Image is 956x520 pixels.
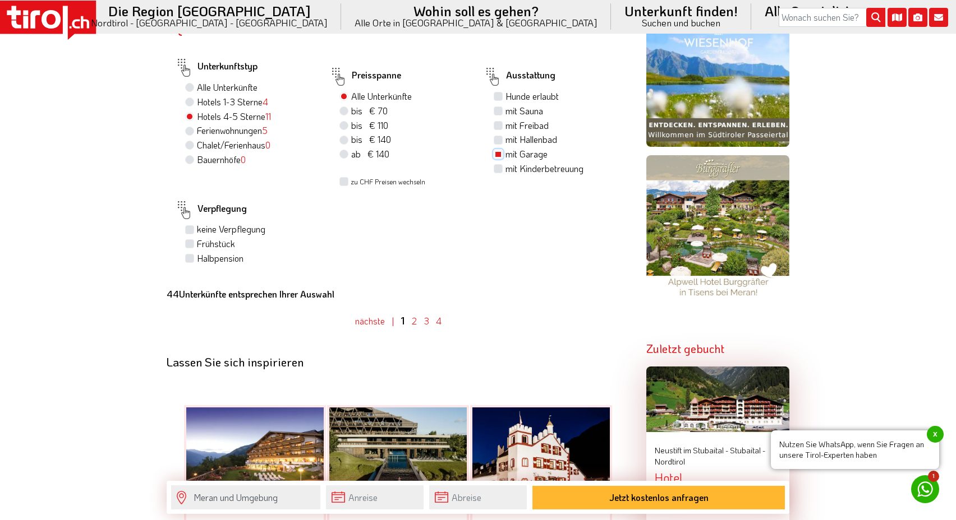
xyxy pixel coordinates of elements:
label: Ferienwohnungen [197,124,268,137]
span: bis € 110 [351,119,388,131]
label: Chalet/Ferienhaus [197,139,270,151]
span: 4 [263,96,268,108]
div: Lassen Sie sich inspirieren [167,355,629,368]
a: 1 [401,314,405,327]
label: Alle Unterkünfte [197,81,258,94]
label: Unterkunftstyp [175,55,258,81]
b: Unterkünfte entsprechen Ihrer Auswahl [167,288,334,300]
img: wiesenhof-sommer.jpg [646,4,789,147]
b: 44 [167,288,179,300]
input: Wo soll's hingehen? [171,485,320,509]
label: Verpflegung [175,197,247,223]
a: 1 Nutzen Sie WhatsApp, wenn Sie Fragen an unsere Tirol-Experten habenx [911,475,939,503]
span: ab € 140 [351,148,389,160]
label: Hunde erlaubt [505,90,559,103]
a: 3 [424,315,429,327]
span: 0 [265,139,270,151]
span: bis € 140 [351,133,391,145]
button: Jetzt kostenlos anfragen [532,486,785,509]
strong: Zuletzt gebucht [646,341,724,356]
input: Wonach suchen Sie? [779,8,885,27]
label: mit Garage [505,148,548,160]
label: mit Kinderbetreuung [505,162,583,175]
small: Alle Orte in [GEOGRAPHIC_DATA] & [GEOGRAPHIC_DATA] [355,18,597,27]
label: mit Freibad [505,119,549,132]
small: Suchen und buchen [624,18,738,27]
input: Anreise [326,485,424,509]
span: x [927,426,944,443]
span: 1 [928,471,939,482]
label: keine Verpflegung [197,223,265,235]
a: 2 [412,315,417,327]
label: Alle Unterkünfte [351,90,412,103]
span: Stubaital - [730,445,765,456]
label: zu CHF Preisen wechseln [351,177,425,187]
i: Kontakt [929,8,948,27]
label: mit Sauna [505,105,543,117]
label: Frühstück [197,238,235,250]
label: Preisspanne [329,64,401,90]
img: burggraefler.jpg [646,155,789,298]
label: Hotels 4-5 Sterne [197,110,271,123]
a: nächste | [355,315,394,327]
span: bis € 70 [351,105,388,117]
label: Hotels 1-3 Sterne [197,96,268,108]
label: mit Hallenbad [505,133,557,146]
span: Neustift im Stubaital - [655,445,728,456]
div: Hotel [GEOGRAPHIC_DATA] [655,471,781,498]
i: Fotogalerie [908,8,927,27]
label: Ausstattung [484,64,555,90]
a: 4 [436,315,442,327]
span: 5 [262,124,268,136]
input: Abreise [429,485,527,509]
span: Nutzen Sie WhatsApp, wenn Sie Fragen an unsere Tirol-Experten haben [771,430,939,469]
label: Bauernhöfe [197,154,246,166]
span: 0 [241,154,246,165]
span: 11 [265,110,271,122]
label: Halbpension [197,252,243,264]
a: Neustift im Stubaital - Stubaital - Nordtirol Hotel [GEOGRAPHIC_DATA] Hotel S [655,445,781,514]
i: Karte öffnen [888,8,907,27]
span: Nordtirol [655,456,685,467]
small: Nordtirol - [GEOGRAPHIC_DATA] - [GEOGRAPHIC_DATA] [91,18,328,27]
